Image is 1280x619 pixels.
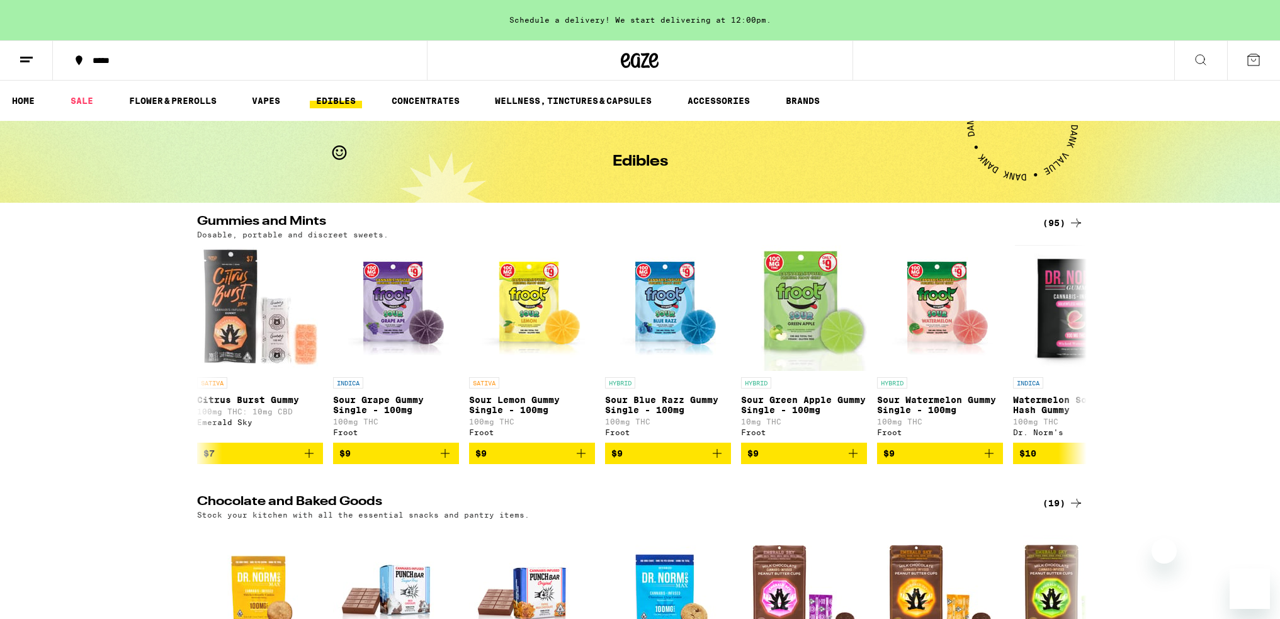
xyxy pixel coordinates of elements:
[469,417,595,426] p: 100mg THC
[333,377,363,389] p: INDICA
[197,245,323,371] img: Emerald Sky - Citrus Burst Gummy
[747,448,759,458] span: $9
[1013,377,1043,389] p: INDICA
[469,245,595,371] img: Froot - Sour Lemon Gummy Single - 100mg
[605,443,731,464] button: Add to bag
[877,417,1003,426] p: 100mg THC
[339,448,351,458] span: $9
[883,448,895,458] span: $9
[1015,245,1136,371] img: Dr. Norm's - Watermelon Solventless Hash Gummy
[310,93,362,108] a: EDIBLES
[197,418,323,426] div: Emerald Sky
[333,443,459,464] button: Add to bag
[469,395,595,415] p: Sour Lemon Gummy Single - 100mg
[469,377,499,389] p: SATIVA
[469,428,595,436] div: Froot
[197,407,323,416] p: 100mg THC: 10mg CBD
[741,395,867,415] p: Sour Green Apple Gummy Single - 100mg
[605,417,731,426] p: 100mg THC
[489,93,658,108] a: WELLNESS, TINCTURES & CAPSULES
[1013,245,1139,443] a: Open page for Watermelon Solventless Hash Gummy from Dr. Norm's
[333,245,459,371] img: Froot - Sour Grape Gummy Single - 100mg
[611,448,623,458] span: $9
[197,245,323,443] a: Open page for Citrus Burst Gummy from Emerald Sky
[681,93,756,108] a: ACCESSORIES
[1019,448,1036,458] span: $10
[877,395,1003,415] p: Sour Watermelon Gummy Single - 100mg
[123,93,223,108] a: FLOWER & PREROLLS
[605,377,635,389] p: HYBRID
[333,245,459,443] a: Open page for Sour Grape Gummy Single - 100mg from Froot
[333,395,459,415] p: Sour Grape Gummy Single - 100mg
[197,230,388,239] p: Dosable, portable and discreet sweets.
[469,245,595,443] a: Open page for Sour Lemon Gummy Single - 100mg from Froot
[613,154,668,169] h1: Edibles
[469,443,595,464] button: Add to bag
[6,93,41,108] a: HOME
[197,377,227,389] p: SATIVA
[1043,496,1084,511] a: (19)
[1013,443,1139,464] button: Add to bag
[197,496,1022,511] h2: Chocolate and Baked Goods
[385,93,466,108] a: CONCENTRATES
[741,428,867,436] div: Froot
[605,245,731,371] img: Froot - Sour Blue Razz Gummy Single - 100mg
[741,245,867,443] a: Open page for Sour Green Apple Gummy Single - 100mg from Froot
[197,395,323,405] p: Citrus Burst Gummy
[1013,395,1139,415] p: Watermelon Solventless Hash Gummy
[197,443,323,464] button: Add to bag
[741,377,771,389] p: HYBRID
[1152,538,1177,564] iframe: Close message
[779,93,826,108] a: BRANDS
[1043,215,1084,230] a: (95)
[877,377,907,389] p: HYBRID
[877,245,1003,443] a: Open page for Sour Watermelon Gummy Single - 100mg from Froot
[64,93,99,108] a: SALE
[197,215,1022,230] h2: Gummies and Mints
[741,245,867,371] img: Froot - Sour Green Apple Gummy Single - 100mg
[333,428,459,436] div: Froot
[741,443,867,464] button: Add to bag
[246,93,286,108] a: VAPES
[197,511,530,519] p: Stock your kitchen with all the essential snacks and pantry items.
[877,428,1003,436] div: Froot
[1013,417,1139,426] p: 100mg THC
[877,245,1003,371] img: Froot - Sour Watermelon Gummy Single - 100mg
[741,417,867,426] p: 10mg THC
[203,448,215,458] span: $7
[877,443,1003,464] button: Add to bag
[1013,428,1139,436] div: Dr. Norm's
[333,417,459,426] p: 100mg THC
[605,245,731,443] a: Open page for Sour Blue Razz Gummy Single - 100mg from Froot
[605,395,731,415] p: Sour Blue Razz Gummy Single - 100mg
[475,448,487,458] span: $9
[605,428,731,436] div: Froot
[1230,569,1270,609] iframe: Button to launch messaging window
